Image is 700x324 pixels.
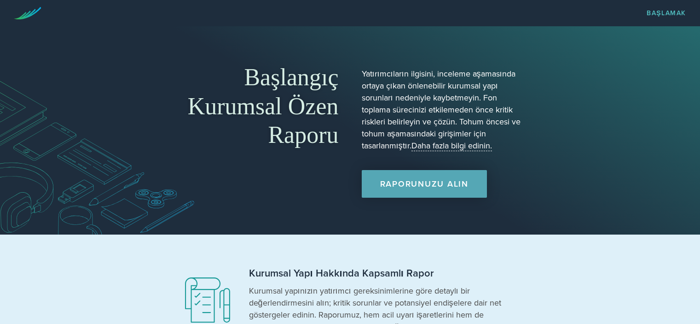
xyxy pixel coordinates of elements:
[380,179,469,189] font: Raporunuzu Alın
[249,267,434,279] font: Kurumsal Yapı Hakkında Kapsamlı Rapor
[362,170,487,198] a: Raporunuzu Alın
[362,69,521,151] font: Yatırımcıların ilgisini, inceleme aşamasında ortaya çıkan önlenebilir kurumsal yapı sorunları ned...
[411,141,492,151] a: Daha fazla bilgi edinin.
[188,64,339,148] font: Başlangıç Kurumsal Özen Raporu
[647,9,686,17] font: Başlamak
[647,10,686,17] a: Başlamak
